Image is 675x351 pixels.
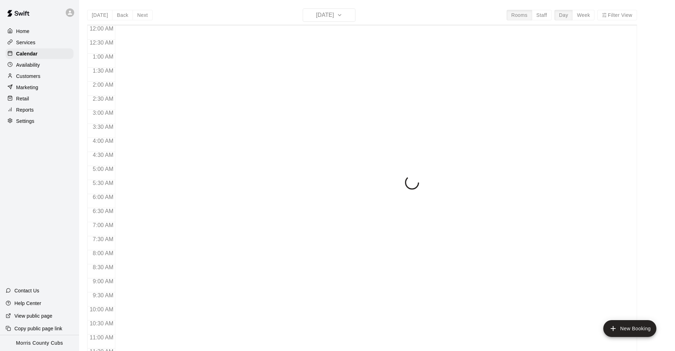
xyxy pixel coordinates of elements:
[91,82,115,88] span: 2:00 AM
[16,84,38,91] p: Marketing
[91,138,115,144] span: 4:00 AM
[6,105,73,115] a: Reports
[14,300,41,307] p: Help Center
[88,306,115,312] span: 10:00 AM
[6,48,73,59] a: Calendar
[91,194,115,200] span: 6:00 AM
[91,264,115,270] span: 8:30 AM
[6,116,73,126] a: Settings
[14,312,52,319] p: View public page
[16,118,34,125] p: Settings
[6,60,73,70] a: Availability
[91,278,115,284] span: 9:00 AM
[16,339,63,347] p: Morris County Cubs
[16,28,30,35] p: Home
[14,325,62,332] p: Copy public page link
[6,82,73,93] a: Marketing
[91,96,115,102] span: 2:30 AM
[16,50,38,57] p: Calendar
[91,68,115,74] span: 1:30 AM
[16,61,40,68] p: Availability
[88,26,115,32] span: 12:00 AM
[16,95,29,102] p: Retail
[91,222,115,228] span: 7:00 AM
[91,250,115,256] span: 8:00 AM
[91,180,115,186] span: 5:30 AM
[6,71,73,81] a: Customers
[16,73,40,80] p: Customers
[603,320,656,337] button: add
[6,93,73,104] a: Retail
[6,37,73,48] a: Services
[91,152,115,158] span: 4:30 AM
[88,320,115,326] span: 10:30 AM
[88,335,115,340] span: 11:00 AM
[14,287,39,294] p: Contact Us
[91,124,115,130] span: 3:30 AM
[91,236,115,242] span: 7:30 AM
[91,166,115,172] span: 5:00 AM
[88,40,115,46] span: 12:30 AM
[91,208,115,214] span: 6:30 AM
[16,106,34,113] p: Reports
[91,292,115,298] span: 9:30 AM
[16,39,36,46] p: Services
[91,54,115,60] span: 1:00 AM
[91,110,115,116] span: 3:00 AM
[6,26,73,37] a: Home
